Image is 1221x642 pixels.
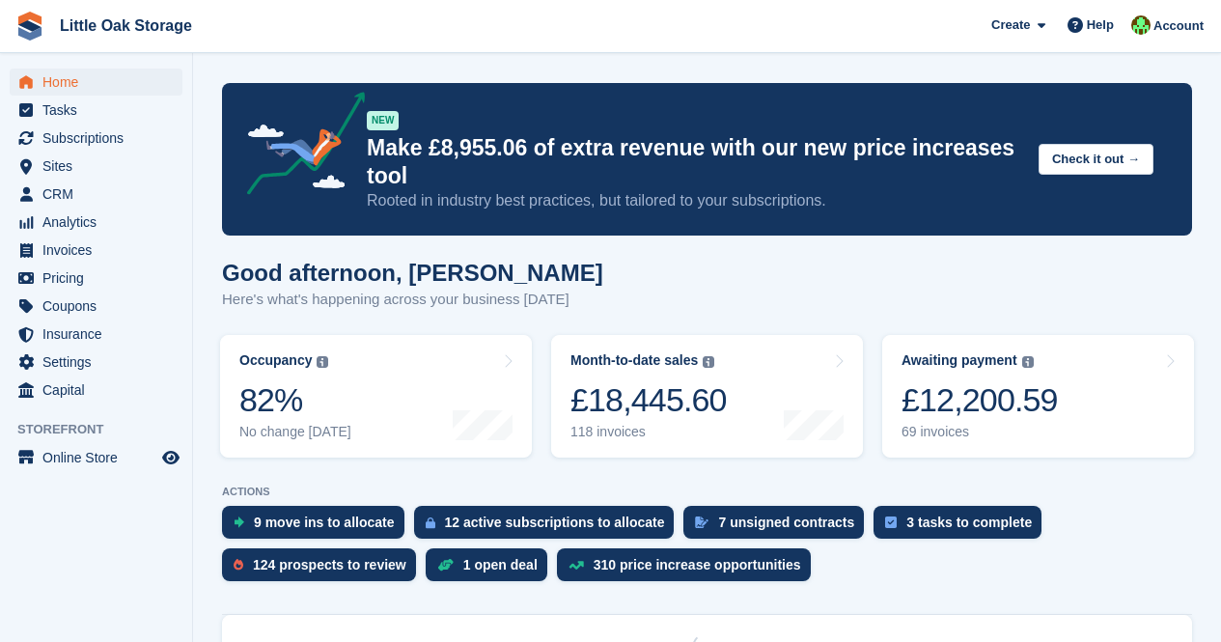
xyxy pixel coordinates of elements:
span: Tasks [42,97,158,124]
span: Create [991,15,1030,35]
span: Online Store [42,444,158,471]
img: price-adjustments-announcement-icon-8257ccfd72463d97f412b2fc003d46551f7dbcb40ab6d574587a9cd5c0d94... [231,92,366,202]
div: No change [DATE] [239,424,351,440]
img: icon-info-grey-7440780725fd019a000dd9b08b2336e03edf1995a4989e88bcd33f0948082b44.svg [317,356,328,368]
img: active_subscription_to_allocate_icon-d502201f5373d7db506a760aba3b589e785aa758c864c3986d89f69b8ff3... [426,516,435,529]
span: CRM [42,181,158,208]
div: 69 invoices [902,424,1058,440]
img: icon-info-grey-7440780725fd019a000dd9b08b2336e03edf1995a4989e88bcd33f0948082b44.svg [1022,356,1034,368]
a: 12 active subscriptions to allocate [414,506,684,548]
div: Occupancy [239,352,312,369]
a: Month-to-date sales £18,445.60 118 invoices [551,335,863,458]
div: 7 unsigned contracts [718,515,854,530]
div: Awaiting payment [902,352,1017,369]
a: 9 move ins to allocate [222,506,414,548]
p: Rooted in industry best practices, but tailored to your subscriptions. [367,190,1023,211]
a: menu [10,321,182,348]
span: Subscriptions [42,125,158,152]
a: 3 tasks to complete [874,506,1051,548]
span: Insurance [42,321,158,348]
a: menu [10,181,182,208]
a: menu [10,97,182,124]
span: Home [42,69,158,96]
a: 1 open deal [426,548,557,591]
img: task-75834270c22a3079a89374b754ae025e5fb1db73e45f91037f5363f120a921f8.svg [885,516,897,528]
h1: Good afternoon, [PERSON_NAME] [222,260,603,286]
img: contract_signature_icon-13c848040528278c33f63329250d36e43548de30e8caae1d1a13099fd9432cc5.svg [695,516,708,528]
div: £18,445.60 [570,380,727,420]
div: NEW [367,111,399,130]
img: deal-1b604bf984904fb50ccaf53a9ad4b4a5d6e5aea283cecdc64d6e3604feb123c2.svg [437,558,454,572]
p: Make £8,955.06 of extra revenue with our new price increases tool [367,134,1023,190]
span: Storefront [17,420,192,439]
a: menu [10,237,182,264]
a: menu [10,153,182,180]
div: 12 active subscriptions to allocate [445,515,665,530]
img: Michael Aujla [1131,15,1151,35]
span: Sites [42,153,158,180]
div: 124 prospects to review [253,557,406,572]
span: Account [1153,16,1204,36]
span: Settings [42,349,158,376]
div: 310 price increase opportunities [594,557,801,572]
a: menu [10,69,182,96]
img: price_increase_opportunities-93ffe204e8149a01c8c9dc8f82e8f89637d9d84a8eef4429ea346261dce0b2c0.svg [569,561,584,570]
img: stora-icon-8386f47178a22dfd0bd8f6a31ec36ba5ce8667c1dd55bd0f319d3a0aa187defe.svg [15,12,44,41]
a: menu [10,209,182,236]
a: 124 prospects to review [222,548,426,591]
span: Analytics [42,209,158,236]
img: move_ins_to_allocate_icon-fdf77a2bb77ea45bf5b3d319d69a93e2d87916cf1d5bf7949dd705db3b84f3ca.svg [234,516,244,528]
a: Preview store [159,446,182,469]
a: menu [10,377,182,404]
a: 310 price increase opportunities [557,548,820,591]
a: menu [10,125,182,152]
div: 9 move ins to allocate [254,515,395,530]
span: Invoices [42,237,158,264]
div: 82% [239,380,351,420]
button: Check it out → [1039,144,1153,176]
a: Little Oak Storage [52,10,200,42]
a: Awaiting payment £12,200.59 69 invoices [882,335,1194,458]
div: Month-to-date sales [570,352,698,369]
img: icon-info-grey-7440780725fd019a000dd9b08b2336e03edf1995a4989e88bcd33f0948082b44.svg [703,356,714,368]
span: Coupons [42,293,158,320]
span: Help [1087,15,1114,35]
span: Capital [42,377,158,404]
p: Here's what's happening across your business [DATE] [222,289,603,311]
a: menu [10,265,182,292]
div: 118 invoices [570,424,727,440]
a: menu [10,293,182,320]
span: Pricing [42,265,158,292]
div: 3 tasks to complete [906,515,1032,530]
a: Occupancy 82% No change [DATE] [220,335,532,458]
div: £12,200.59 [902,380,1058,420]
a: menu [10,444,182,471]
a: menu [10,349,182,376]
img: prospect-51fa495bee0391a8d652442698ab0144808aea92771e9ea1ae160a38d050c398.svg [234,559,243,571]
p: ACTIONS [222,486,1192,498]
a: 7 unsigned contracts [683,506,874,548]
div: 1 open deal [463,557,538,572]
